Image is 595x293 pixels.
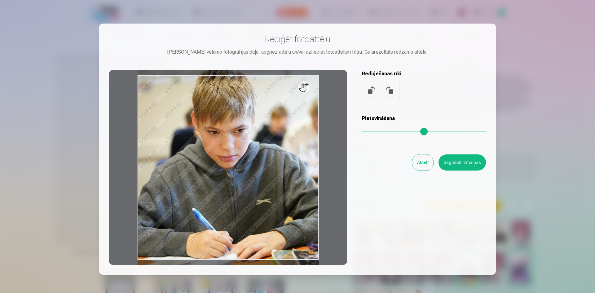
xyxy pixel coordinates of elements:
h5: Rediģēšanas rīki [362,70,486,78]
button: Atcelt [412,154,434,171]
h3: Rediģēt fotoattēlu [109,33,486,45]
div: [PERSON_NAME] vēlamo fotogrāfijas daļu, apgriez attēlu un/vai uzlieciet fotoattēlam filtru. Galar... [109,48,486,56]
button: Saglabāt izmaiņas [439,154,486,171]
h5: Pietuvināšana [362,115,486,122]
